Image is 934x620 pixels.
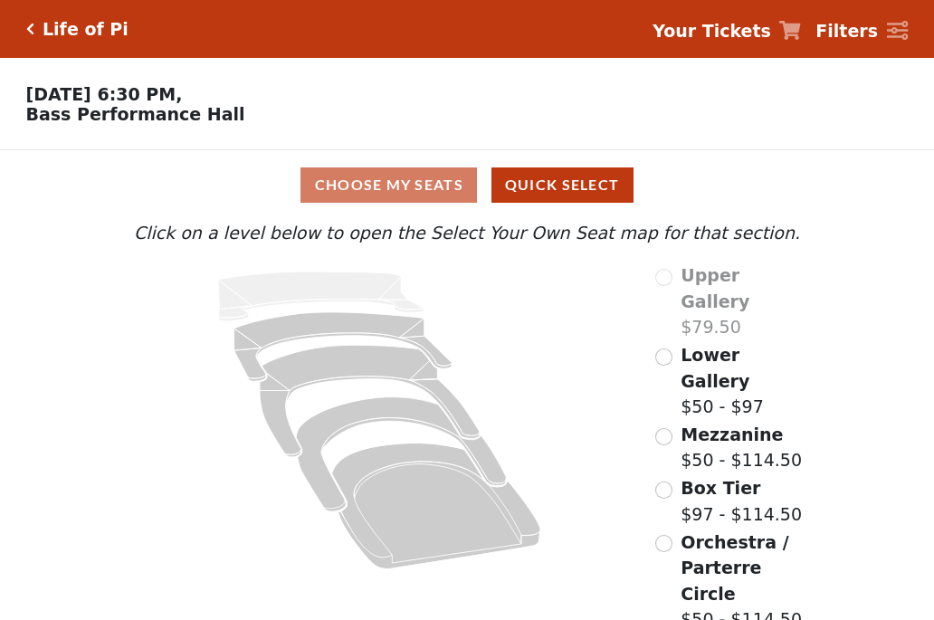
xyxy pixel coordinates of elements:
[129,220,805,246] p: Click on a level below to open the Select Your Own Seat map for that section.
[43,19,129,40] h5: Life of Pi
[218,272,424,321] path: Upper Gallery - Seats Available: 0
[681,345,749,391] span: Lower Gallery
[653,21,771,41] strong: Your Tickets
[681,265,749,311] span: Upper Gallery
[332,444,541,569] path: Orchestra / Parterre Circle - Seats Available: 13
[681,532,788,604] span: Orchestra / Parterre Circle
[681,478,760,498] span: Box Tier
[681,262,805,340] label: $79.50
[681,422,802,473] label: $50 - $114.50
[815,21,878,41] strong: Filters
[491,167,634,203] button: Quick Select
[815,18,908,44] a: Filters
[681,475,802,527] label: $97 - $114.50
[234,312,453,381] path: Lower Gallery - Seats Available: 110
[653,18,801,44] a: Your Tickets
[681,342,805,420] label: $50 - $97
[681,424,783,444] span: Mezzanine
[26,23,34,35] a: Click here to go back to filters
